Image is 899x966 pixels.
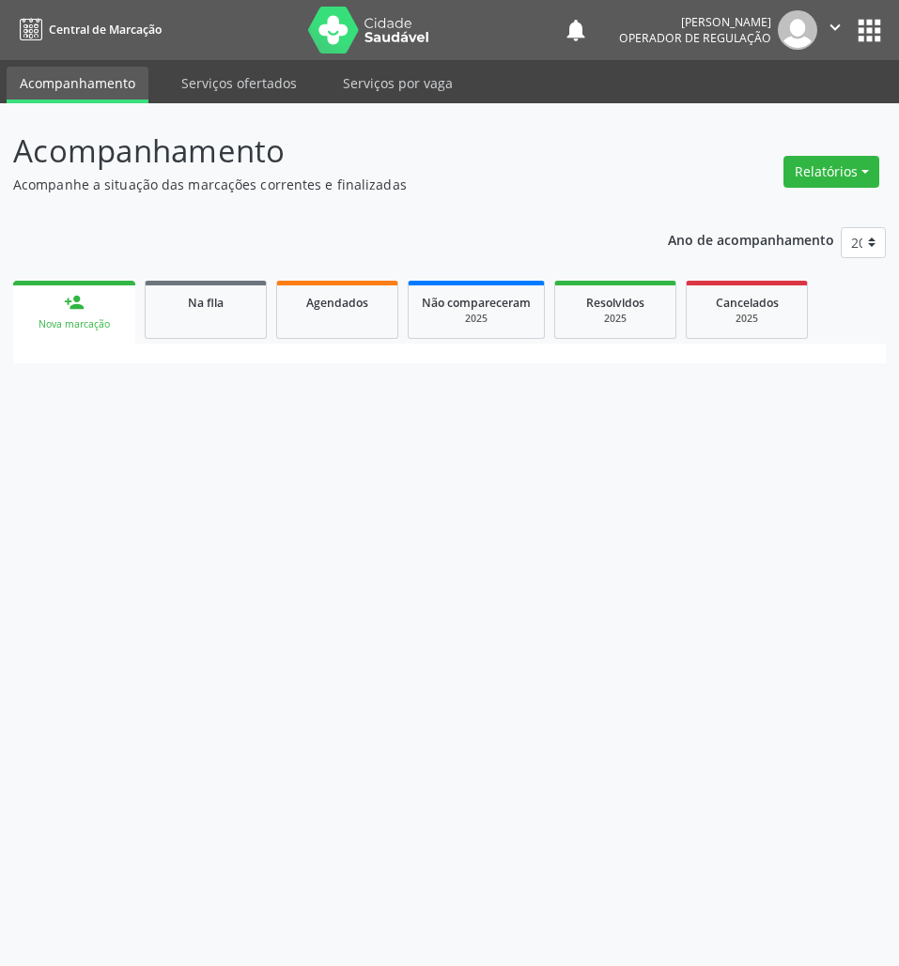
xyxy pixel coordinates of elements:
div: 2025 [422,312,531,326]
a: Acompanhamento [7,67,148,103]
div: Nova marcação [26,317,122,331]
div: 2025 [568,312,662,326]
div: 2025 [700,312,794,326]
img: img [778,10,817,50]
span: Na fila [188,295,224,311]
a: Serviços por vaga [330,67,466,100]
p: Acompanhamento [13,128,624,175]
span: Resolvidos [586,295,644,311]
button: notifications [563,17,589,43]
button:  [817,10,853,50]
div: person_add [64,292,85,313]
button: apps [853,14,886,47]
i:  [825,17,845,38]
span: Central de Marcação [49,22,162,38]
div: [PERSON_NAME] [619,14,771,30]
span: Cancelados [716,295,779,311]
a: Central de Marcação [13,14,162,45]
button: Relatórios [783,156,879,188]
p: Acompanhe a situação das marcações correntes e finalizadas [13,175,624,194]
span: Não compareceram [422,295,531,311]
span: Agendados [306,295,368,311]
p: Ano de acompanhamento [668,227,834,251]
a: Serviços ofertados [168,67,310,100]
span: Operador de regulação [619,30,771,46]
